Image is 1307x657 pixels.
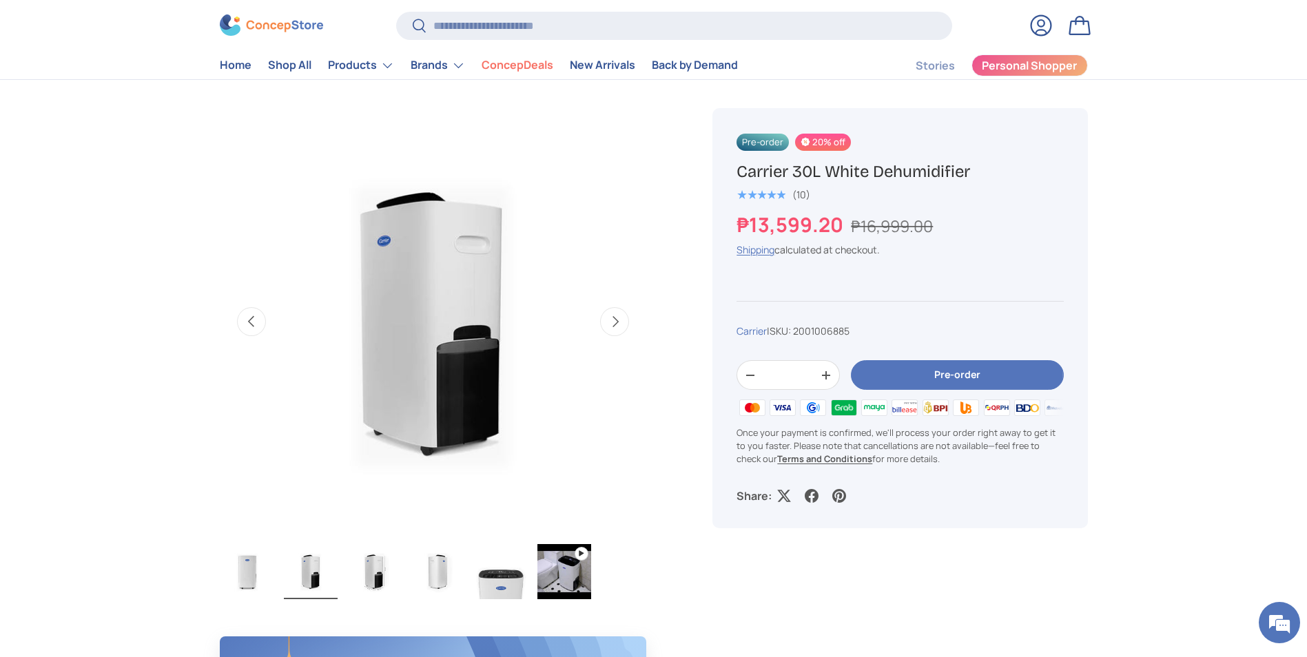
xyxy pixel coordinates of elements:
[220,108,647,603] media-gallery: Gallery Viewer
[920,397,951,417] img: bpi
[737,488,772,504] p: Share:
[268,52,311,79] a: Shop All
[767,324,850,337] span: |
[737,426,1063,466] p: Once your payment is confirmed, we'll process your order right away to get it to you faster. Plea...
[537,544,591,599] img: carrier-30 liter-dehumidifier-youtube-demo-video-concepstore
[737,186,810,201] a: 5.0 out of 5.0 stars (10)
[220,52,738,79] nav: Primary
[889,397,920,417] img: billease
[411,544,464,599] img: carrier-dehumidifier-30-liter-right-side-view-concepstore
[737,161,1063,182] h1: Carrier 30L White Dehumidifier
[737,188,785,202] span: ★★★★★
[220,15,323,36] img: ConcepStore
[7,376,263,424] textarea: Type your message and hit 'Enter'
[737,324,767,337] a: Carrier
[795,134,851,151] span: 20% off
[798,397,828,417] img: gcash
[737,242,1063,257] div: calculated at checkout.
[220,544,274,599] img: carrier-dehumidifier-30-liter-full-view-concepstore
[474,544,528,599] img: carrier-dehumidifier-30-liter-top-with-buttons-view-concepstore
[737,189,785,201] div: 5.0 out of 5.0 stars
[220,52,251,79] a: Home
[951,397,981,417] img: ubp
[981,397,1011,417] img: qrph
[347,544,401,599] img: carrier-dehumidifier-30-liter-left-side-with-dimensions-view-concepstore
[226,7,259,40] div: Minimize live chat window
[737,397,767,417] img: master
[570,52,635,79] a: New Arrivals
[770,324,791,337] span: SKU:
[828,397,858,417] img: grabpay
[777,452,872,465] a: Terms and Conditions
[652,52,738,79] a: Back by Demand
[971,54,1088,76] a: Personal Shopper
[320,52,402,79] summary: Products
[737,243,774,256] a: Shipping
[859,397,889,417] img: maya
[768,397,798,417] img: visa
[883,52,1088,79] nav: Secondary
[792,189,810,200] div: (10)
[402,52,473,79] summary: Brands
[851,360,1063,390] button: Pre-order
[72,77,231,95] div: Chat with us now
[793,324,850,337] span: 2001006885
[1042,397,1073,417] img: metrobank
[80,174,190,313] span: We're online!
[851,215,933,237] s: ₱16,999.00
[1012,397,1042,417] img: bdo
[916,52,955,79] a: Stories
[482,52,553,79] a: ConcepDeals
[737,134,789,151] span: Pre-order
[284,544,338,599] img: carrier-dehumidifier-30-liter-left-side-view-concepstore
[737,211,847,238] strong: ₱13,599.20
[982,61,1077,72] span: Personal Shopper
